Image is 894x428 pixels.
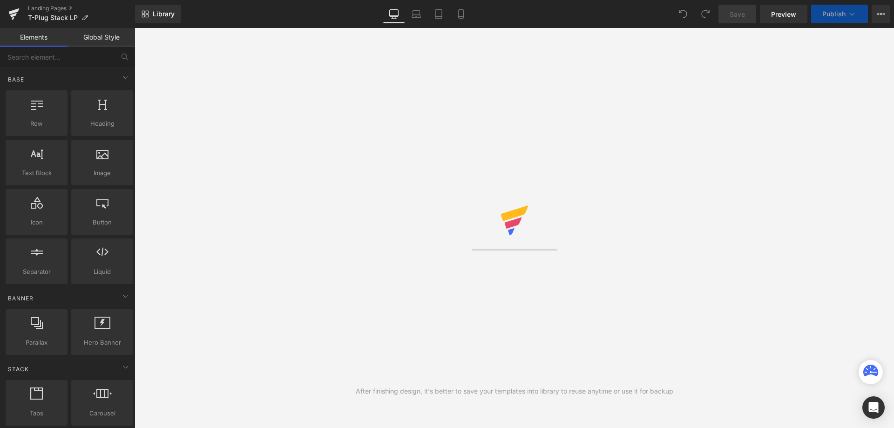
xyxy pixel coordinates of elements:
span: Parallax [8,338,65,347]
span: Publish [822,10,846,18]
span: Liquid [74,267,130,277]
span: Heading [74,119,130,129]
span: Library [153,10,175,18]
a: Global Style [68,28,135,47]
a: Preview [760,5,807,23]
span: Icon [8,217,65,227]
button: Publish [811,5,868,23]
span: Carousel [74,408,130,418]
span: Image [74,168,130,178]
a: Tablet [427,5,450,23]
span: T-Plug Stack LP [28,14,78,21]
span: Button [74,217,130,227]
span: Stack [7,365,30,374]
a: Mobile [450,5,472,23]
button: Undo [674,5,692,23]
span: Text Block [8,168,65,178]
div: After finishing design, it's better to save your templates into library to reuse anytime or use i... [356,386,673,396]
span: Preview [771,9,796,19]
span: Separator [8,267,65,277]
a: Laptop [405,5,427,23]
span: Row [8,119,65,129]
a: Desktop [383,5,405,23]
a: New Library [135,5,181,23]
span: Hero Banner [74,338,130,347]
div: Open Intercom Messenger [862,396,885,419]
span: Save [730,9,745,19]
a: Landing Pages [28,5,135,12]
span: Base [7,75,25,84]
button: More [872,5,890,23]
span: Tabs [8,408,65,418]
button: Redo [696,5,715,23]
span: Banner [7,294,34,303]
